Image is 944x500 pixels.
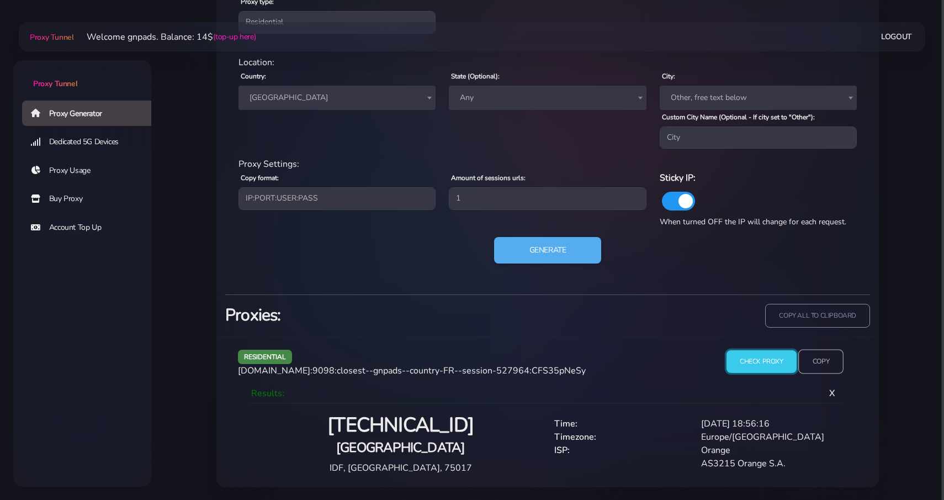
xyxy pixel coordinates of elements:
[662,112,815,122] label: Custom City Name (Optional - If city set to "Other"):
[662,71,675,81] label: City:
[22,186,160,212] a: Buy Proxy
[241,71,266,81] label: Country:
[241,173,279,183] label: Copy format:
[213,31,256,43] a: (top-up here)
[660,86,857,110] span: Other, free text below
[660,171,857,185] h6: Sticky IP:
[548,417,694,430] div: Time:
[660,127,857,149] input: City
[449,86,646,110] span: Any
[238,365,586,377] span: [DOMAIN_NAME]:9098:closest--gnpads--country-FR--session-527964:CFS35pNeSy
[548,430,694,444] div: Timezone:
[232,56,863,69] div: Location:
[251,387,284,399] span: Results:
[451,173,526,183] label: Amount of sessions urls:
[820,378,844,408] span: X
[260,413,541,439] h2: [TECHNICAL_ID]
[666,90,850,106] span: Other, free text below
[330,462,472,474] span: IDF, [GEOGRAPHIC_DATA], 75017
[33,78,77,89] span: Proxy Tunnel
[455,90,639,106] span: Any
[548,444,694,457] div: ISP:
[494,237,602,264] button: Generate
[260,439,541,457] h4: [GEOGRAPHIC_DATA]
[28,28,73,46] a: Proxy Tunnel
[225,304,541,327] h3: Proxies:
[694,417,841,430] div: [DATE] 18:56:16
[73,30,256,44] li: Welcome gnpads. Balance: 14$
[22,101,160,126] a: Proxy Generator
[245,90,429,106] span: France
[238,86,436,110] span: France
[660,217,846,227] span: When turned OFF the IP will change for each request.
[22,158,160,183] a: Proxy Usage
[881,27,912,47] a: Logout
[726,350,797,373] input: Check Proxy
[765,304,870,328] input: copy all to clipboard
[694,444,841,457] div: Orange
[22,129,160,155] a: Dedicated 5G Devices
[13,60,151,90] a: Proxy Tunnel
[22,215,160,240] a: Account Top Up
[238,350,292,364] span: residential
[232,157,863,171] div: Proxy Settings:
[890,446,930,486] iframe: Webchat Widget
[798,350,844,374] input: Copy
[694,457,841,470] div: AS3215 Orange S.A.
[694,430,841,444] div: Europe/[GEOGRAPHIC_DATA]
[451,71,500,81] label: State (Optional):
[30,32,73,43] span: Proxy Tunnel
